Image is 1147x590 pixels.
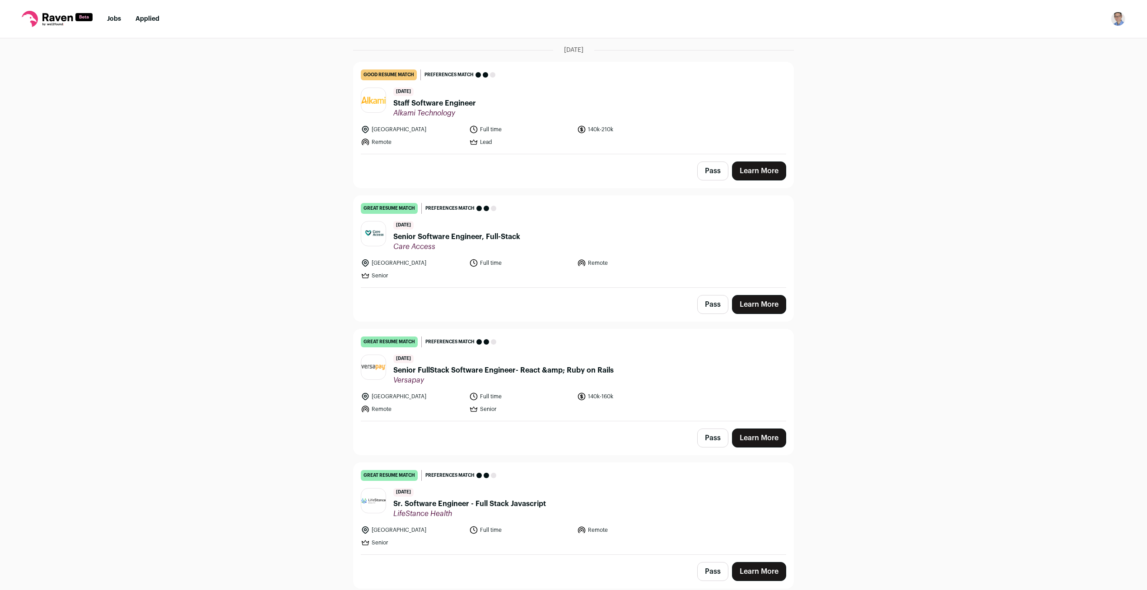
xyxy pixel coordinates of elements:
[361,470,418,481] div: great resume match
[577,258,680,267] li: Remote
[393,365,614,376] span: Senior FullStack Software Engineer- React &amp; Ruby on Rails
[361,364,386,370] img: 15dc7ce3817a6f59c8c393c4fe3b2944b9c80a77efcbaf00195351752961f206.png
[393,98,476,109] span: Staff Software Engineer
[469,125,572,134] li: Full time
[107,16,121,22] a: Jobs
[1111,12,1125,26] img: 6528579-medium_jpg
[361,498,386,503] img: f3df38fc9326fb33b81e29eb496cc73d31d7c21dc5d90df7d08392d2c4cadebe
[469,392,572,401] li: Full time
[361,336,418,347] div: great resume match
[577,525,680,535] li: Remote
[361,538,464,547] li: Senior
[393,88,414,96] span: [DATE]
[135,16,159,22] a: Applied
[361,125,464,134] li: [GEOGRAPHIC_DATA]
[354,463,793,554] a: great resume match Preferences match [DATE] Sr. Software Engineer - Full Stack Javascript LifeSta...
[577,392,680,401] li: 140k-160k
[361,405,464,414] li: Remote
[697,161,728,180] button: Pass
[393,109,476,118] span: Alkami Technology
[425,471,475,480] span: Preferences match
[732,295,786,314] a: Learn More
[393,221,414,230] span: [DATE]
[469,138,572,147] li: Lead
[697,429,728,447] button: Pass
[361,97,386,104] img: c845aac2789c1b30fdc3eb4176dac537391df06ed23acd8e89f60a323ad6dbd0.png
[1111,12,1125,26] button: Open dropdown
[361,258,464,267] li: [GEOGRAPHIC_DATA]
[732,562,786,581] a: Learn More
[425,204,475,213] span: Preferences match
[697,562,728,581] button: Pass
[361,203,418,214] div: great resume match
[564,46,583,55] span: [DATE]
[361,525,464,535] li: [GEOGRAPHIC_DATA]
[697,295,728,314] button: Pass
[425,337,475,346] span: Preferences match
[393,509,546,518] span: LifeStance Health
[577,125,680,134] li: 140k-210k
[361,69,417,80] div: good resume match
[354,329,793,421] a: great resume match Preferences match [DATE] Senior FullStack Software Engineer- React &amp; Ruby ...
[393,498,546,509] span: Sr. Software Engineer - Full Stack Javascript
[469,258,572,267] li: Full time
[361,138,464,147] li: Remote
[393,376,614,385] span: Versapay
[393,231,520,242] span: Senior Software Engineer, Full-Stack
[469,405,572,414] li: Senior
[393,242,520,251] span: Care Access
[354,196,793,287] a: great resume match Preferences match [DATE] Senior Software Engineer, Full-Stack Care Access [GEO...
[393,488,414,497] span: [DATE]
[732,161,786,180] a: Learn More
[732,429,786,447] a: Learn More
[393,355,414,363] span: [DATE]
[469,525,572,535] li: Full time
[361,228,386,240] img: 5eee6f28211123a83de752b6573b51428c76561626afe030eb2ca38881e81471.jpg
[361,392,464,401] li: [GEOGRAPHIC_DATA]
[424,70,474,79] span: Preferences match
[361,271,464,280] li: Senior
[354,62,793,154] a: good resume match Preferences match [DATE] Staff Software Engineer Alkami Technology [GEOGRAPHIC_...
